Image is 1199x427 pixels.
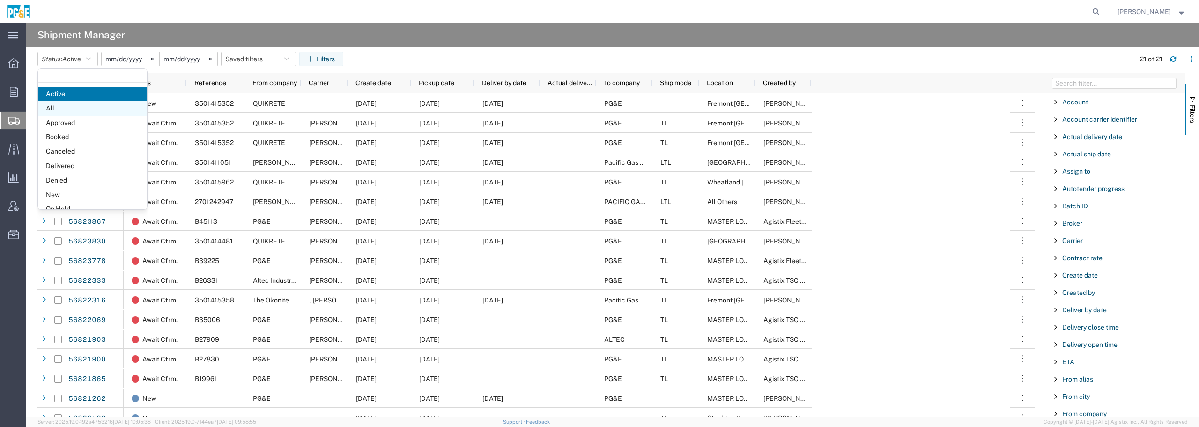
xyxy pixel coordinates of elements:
[68,273,106,288] a: 56822333
[253,395,271,402] span: PG&E
[660,277,668,284] span: TL
[195,237,233,245] span: 3501414481
[68,352,106,367] a: 56821900
[482,119,503,127] span: 09/17/2025
[707,79,733,87] span: Location
[253,316,271,324] span: PG&E
[155,419,256,425] span: Client: 2025.19.0-7f44ea7
[253,139,285,147] span: QUIKRETE
[419,218,440,225] span: 09/17/2025
[195,198,233,206] span: 2701242947
[1117,6,1186,17] button: [PERSON_NAME]
[356,159,377,166] span: 09/15/2025
[142,113,178,133] span: Await Cfrm.
[253,375,271,383] span: PG&E
[194,79,226,87] span: Reference
[1062,289,1095,296] span: Created by
[1140,54,1162,64] div: 21 of 21
[68,391,106,406] a: 56821262
[160,52,217,66] input: Not set
[253,336,271,343] span: PG&E
[299,52,343,66] button: Filters
[604,100,622,107] span: PG&E
[707,100,801,107] span: Fremont DC
[356,277,377,284] span: 09/15/2025
[309,198,363,206] span: C.H. Robinson
[38,130,147,144] span: Booked
[142,389,156,408] span: New
[763,119,817,127] span: Aliana Reyes
[309,178,363,186] span: C.H. Robinson
[253,257,271,265] span: PG&E
[707,296,801,304] span: Fremont DC
[195,159,231,166] span: 3501411051
[142,153,178,172] span: Await Cfrm.
[660,257,668,265] span: TL
[309,79,329,87] span: Carrier
[309,159,363,166] span: C.H. Robinson
[356,296,377,304] span: 09/15/2025
[1062,254,1103,262] span: Contract rate
[707,237,774,245] span: Fresno DC
[660,178,668,186] span: TL
[252,79,297,87] span: From company
[1062,116,1137,123] span: Account carrier identifier
[604,296,757,304] span: Pacific Gas & Electric Fremont Materials/Receiving
[142,369,178,389] span: Await Cfrm.
[707,355,768,363] span: MASTER LOCATION
[253,119,285,127] span: QUIKRETE
[142,251,178,271] span: Await Cfrm.
[482,395,503,402] span: 09/22/2025
[253,296,319,304] span: The Okonite Company
[604,178,622,186] span: PG&E
[419,375,440,383] span: 09/16/2025
[356,355,377,363] span: 09/15/2025
[68,372,106,387] a: 56821865
[419,198,440,206] span: 09/17/2025
[309,139,363,147] span: C.H. Robinson
[195,375,217,383] span: B19961
[142,310,178,330] span: Await Cfrm.
[707,139,801,147] span: Fremont DC
[356,316,377,324] span: 09/15/2025
[1062,202,1088,210] span: Batch ID
[102,52,159,66] input: Not set
[309,375,363,383] span: C.H. Robinson
[763,316,870,324] span: Agistix TSC Fleet Expense Services
[309,218,363,225] span: C.H. Robinson
[356,375,377,383] span: 09/15/2025
[309,355,363,363] span: C.H. Robinson
[548,79,592,87] span: Actual delivery date
[660,237,668,245] span: TL
[195,277,218,284] span: B26331
[1062,220,1082,227] span: Broker
[1044,93,1185,417] div: Filter List 66 Filters
[37,23,125,47] h4: Shipment Manager
[763,296,817,304] span: Mario Castellanos
[309,277,363,284] span: C.H. Robinson
[142,290,178,310] span: Await Cfrm.
[660,414,668,422] span: TL
[763,355,870,363] span: Agistix TSC Fleet Expense Services
[142,330,178,349] span: Await Cfrm.
[660,316,668,324] span: TL
[763,414,817,422] span: Wendy Hetrick
[482,100,503,107] span: 09/17/2025
[356,119,377,127] span: 09/15/2025
[195,119,234,127] span: 3501415352
[419,178,440,186] span: 09/15/2025
[707,277,768,284] span: MASTER LOCATION
[707,159,774,166] span: Fresno DC
[419,395,440,402] span: 09/19/2025
[142,94,156,113] span: New
[707,178,808,186] span: Wheatland DC
[763,277,870,284] span: Agistix TSC Fleet Expense Services
[763,336,870,343] span: Agistix TSC Fleet Expense Services
[142,133,178,153] span: Await Cfrm.
[763,395,817,402] span: Anthony Alexander
[253,218,271,225] span: PG&E
[309,336,363,343] span: C.H. Robinson
[356,100,377,107] span: 09/15/2025
[1062,150,1111,158] span: Actual ship date
[660,79,691,87] span: Ship mode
